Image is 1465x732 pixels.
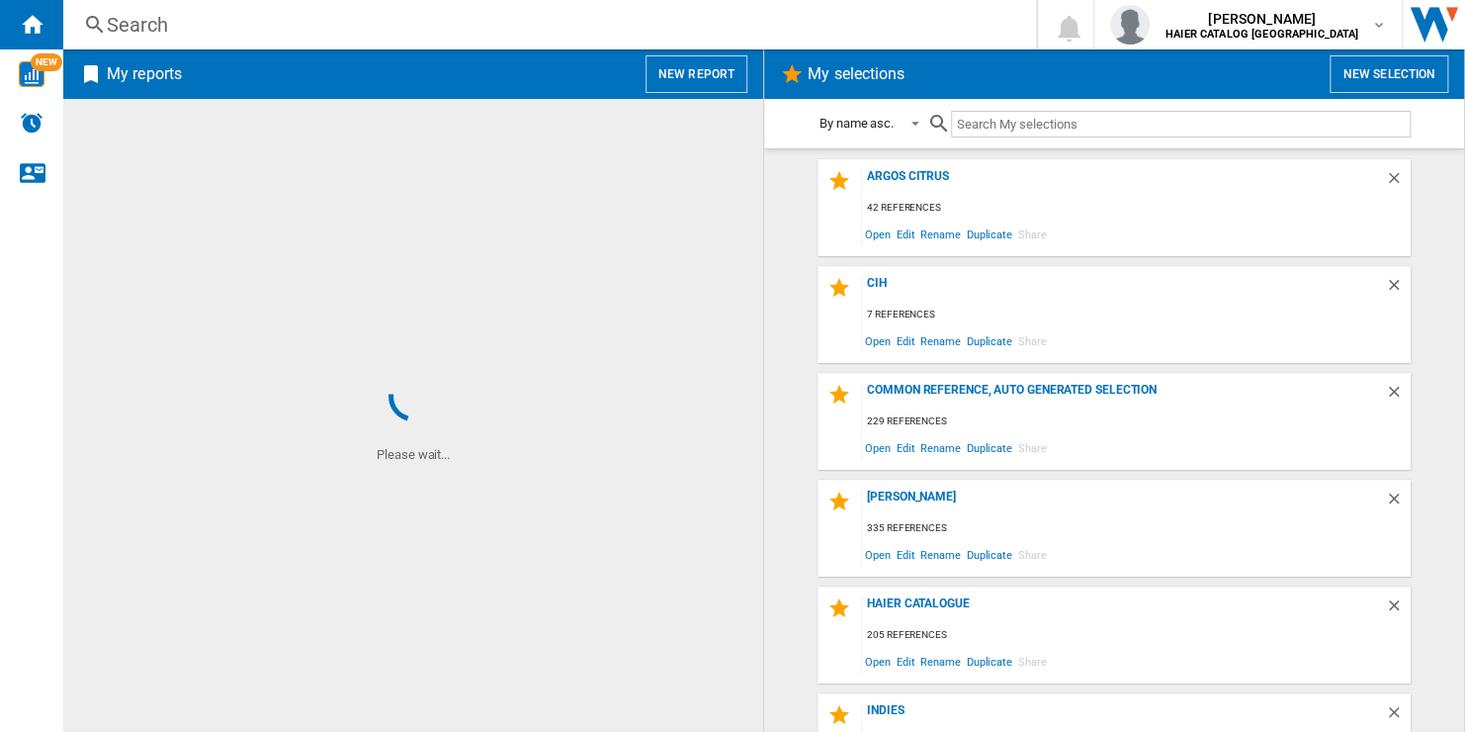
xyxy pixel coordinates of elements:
span: Rename [917,221,963,247]
div: By name asc. [819,116,894,131]
button: New report [646,55,747,93]
div: [PERSON_NAME] [862,490,1385,516]
span: Duplicate [964,541,1015,568]
span: Rename [917,648,963,675]
span: Rename [917,327,963,354]
span: Share [1015,648,1050,675]
b: HAIER CATALOG [GEOGRAPHIC_DATA] [1165,28,1358,41]
div: Delete [1385,490,1411,516]
span: Edit [894,648,918,675]
img: profile.jpg [1110,5,1150,45]
span: Open [862,648,894,675]
div: Delete [1385,703,1411,730]
span: Open [862,434,894,461]
h2: My reports [103,55,186,93]
span: Edit [894,541,918,568]
div: 229 references [862,410,1411,434]
div: Delete [1385,596,1411,623]
span: Duplicate [964,221,1015,247]
span: Open [862,221,894,247]
div: 335 references [862,516,1411,541]
div: Delete [1385,276,1411,303]
div: Search [107,11,985,39]
div: 42 references [862,196,1411,221]
img: wise-card.svg [19,61,44,87]
span: Share [1015,221,1050,247]
div: Delete [1385,383,1411,410]
div: Common reference, auto generated selection [862,383,1385,410]
div: 7 references [862,303,1411,327]
span: Open [862,541,894,568]
span: Share [1015,541,1050,568]
div: Haier Catalogue [862,596,1385,623]
span: Duplicate [964,327,1015,354]
input: Search My selections [951,111,1411,137]
button: New selection [1330,55,1448,93]
span: Edit [894,327,918,354]
div: Delete [1385,169,1411,196]
span: Duplicate [964,648,1015,675]
div: 205 references [862,623,1411,648]
span: NEW [31,53,62,71]
span: Open [862,327,894,354]
span: Rename [917,434,963,461]
span: Share [1015,327,1050,354]
span: Rename [917,541,963,568]
div: Indies [862,703,1385,730]
span: [PERSON_NAME] [1165,9,1358,29]
span: Share [1015,434,1050,461]
div: CIH [862,276,1385,303]
span: Duplicate [964,434,1015,461]
span: Edit [894,221,918,247]
span: Edit [894,434,918,461]
div: Argos Citrus [862,169,1385,196]
ng-transclude: Please wait... [377,447,450,462]
h2: My selections [804,55,908,93]
img: alerts-logo.svg [20,111,43,135]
